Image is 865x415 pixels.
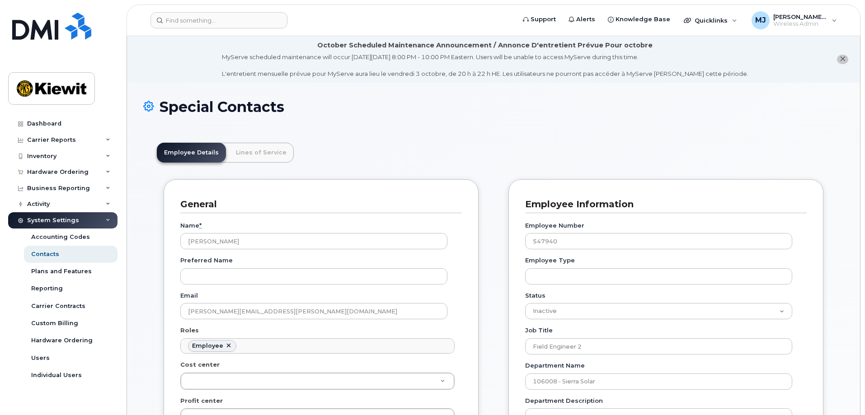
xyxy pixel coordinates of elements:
[157,143,226,163] a: Employee Details
[525,396,603,405] label: Department Description
[199,222,202,229] abbr: required
[525,361,585,370] label: Department Name
[837,55,848,64] button: close notification
[180,256,233,265] label: Preferred Name
[525,198,800,210] h3: Employee Information
[143,99,844,115] h1: Special Contacts
[229,143,294,163] a: Lines of Service
[317,41,653,50] div: October Scheduled Maintenance Announcement / Annonce D'entretient Prévue Pour octobre
[525,256,575,265] label: Employee Type
[180,198,455,210] h3: General
[525,291,545,300] label: Status
[525,221,584,230] label: Employee Number
[180,326,199,335] label: Roles
[180,221,202,230] label: Name
[192,342,223,350] div: Employee
[180,291,198,300] label: Email
[222,53,748,78] div: MyServe scheduled maintenance will occur [DATE][DATE] 8:00 PM - 10:00 PM Eastern. Users will be u...
[180,396,223,405] label: Profit center
[180,360,220,369] label: Cost center
[525,326,553,335] label: Job Title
